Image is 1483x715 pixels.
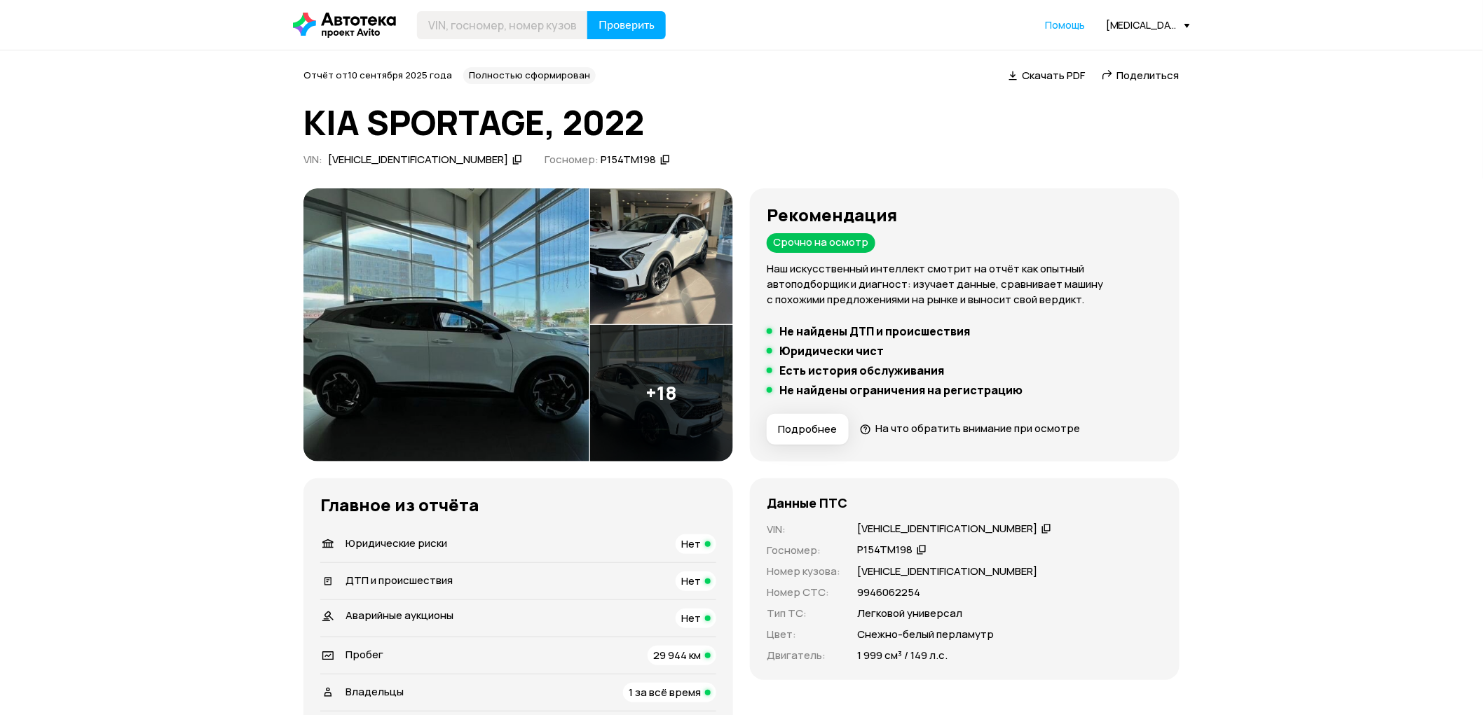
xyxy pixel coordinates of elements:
[1117,68,1180,83] span: Поделиться
[346,647,383,662] span: Пробег
[601,153,656,167] div: Р154ТМ198
[346,573,453,588] span: ДТП и происшествия
[599,20,655,31] span: Проверить
[303,69,452,81] span: Отчёт от 10 сентября 2025 года
[629,685,701,700] span: 1 за всё время
[767,564,840,579] p: Номер кузова :
[1022,68,1085,83] span: Скачать PDF
[767,495,847,511] h4: Данные ПТС
[1009,68,1085,83] a: Скачать PDF
[767,606,840,621] p: Тип ТС :
[320,495,716,515] h3: Главное из отчёта
[681,611,701,625] span: Нет
[681,574,701,588] span: Нет
[779,363,944,377] h5: Есть история обслуживания
[857,522,1037,536] div: [VEHICLE_IDENTIFICATION_NUMBER]
[767,543,840,558] p: Госномер :
[779,344,884,358] h5: Юридически чист
[857,627,994,642] p: Снежно-белый перламутр
[779,324,970,338] h5: Не найдены ДТП и происшествия
[463,67,596,84] div: Полностью сформирован
[767,585,840,600] p: Номер СТС :
[303,104,1180,141] h1: KIA SPORTAGE, 2022
[767,627,840,642] p: Цвет :
[653,648,701,662] span: 29 944 км
[857,585,920,600] p: 9946062254
[778,422,837,436] span: Подробнее
[346,608,453,623] span: Аварийные аукционы
[303,152,322,167] span: VIN :
[860,421,1080,436] a: На что обратить внимание при осмотре
[587,11,666,39] button: Проверить
[767,414,849,445] button: Подробнее
[779,383,1023,397] h5: Не найдены ограничения на регистрацию
[1045,18,1085,32] a: Помощь
[1102,68,1180,83] a: Поделиться
[857,606,962,621] p: Легковой универсал
[767,522,840,537] p: VIN :
[681,536,701,551] span: Нет
[857,648,948,663] p: 1 999 см³ / 149 л.с.
[767,261,1163,307] p: Наш искусственный интеллект смотрит на отчёт как опытный автоподборщик и диагност: изучает данные...
[328,153,508,167] div: [VEHICLE_IDENTIFICATION_NUMBER]
[857,564,1037,579] p: [VEHICLE_IDENTIFICATION_NUMBER]
[857,543,913,557] div: Р154ТМ198
[875,421,1080,436] span: На что обратить внимание при осмотре
[346,536,447,550] span: Юридические риски
[767,205,1163,225] h3: Рекомендация
[1106,18,1190,32] div: [MEDICAL_DATA][EMAIL_ADDRESS][DOMAIN_NAME]
[767,648,840,663] p: Двигатель :
[545,152,599,167] span: Госномер:
[346,684,404,699] span: Владельцы
[417,11,588,39] input: VIN, госномер, номер кузова
[767,233,875,253] div: Срочно на осмотр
